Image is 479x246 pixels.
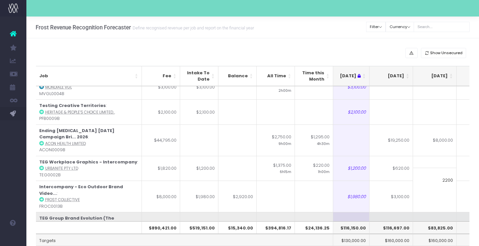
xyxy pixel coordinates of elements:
img: images/default_profile_image.png [8,233,18,243]
td: $2,100.00 [326,99,369,124]
td: $2,100.00 [142,99,180,124]
td: $2,750.00 [257,124,295,156]
th: $116,697.00 [369,221,413,234]
th: Aug 25 : activate to sort column ascending [326,66,369,86]
td: : TEG0002B [36,156,142,181]
td: $220.00 [295,156,333,181]
button: Filter [366,22,386,32]
td: $18,420.00 [142,212,180,243]
small: 4h30m [317,140,330,146]
td: : TEG00004 [36,212,142,243]
small: 1h00m [318,168,330,174]
td: $1,200.00 [326,156,369,181]
small: 9h00m [278,140,291,146]
input: Search... [414,22,470,32]
strong: Intercompany - Eco Outdoor Brand Video... [39,184,123,196]
td: $3,100.00 [369,181,413,212]
td: $5,095.00 [295,212,333,243]
td: $1,295.00 [295,124,333,156]
th: All Time: activate to sort column ascending [257,66,295,86]
span: Show Unsecured [430,50,463,56]
abbr: Frost Collective [45,197,80,202]
small: 2h00m [278,87,291,93]
td: $3,100.00 [142,75,180,100]
td: $1,375.00 [257,156,295,181]
strong: TEG Group Brand Evolution (The Fan...Star) [39,215,114,228]
td: $2,920.00 [218,181,257,212]
button: Show Unsecured [421,48,466,58]
abbr: ACON Health Limited [45,141,86,146]
td: $19,250.00 [369,124,413,156]
td: $1,200.00 [180,156,218,181]
td: $1,980.00 [326,181,369,212]
td: $8,000.00 [142,181,180,212]
small: 6h15m [280,168,291,174]
td: : ACON0009B [36,124,142,156]
td: $2,100.00 [180,99,218,124]
th: $24,136.25 [295,221,333,234]
td: $44,795.00 [142,124,180,156]
td: : PFB0009B [36,99,142,124]
small: Define recognised revenue per job and report on the financial year [131,24,254,31]
th: Oct 25: activate to sort column ascending [413,66,457,86]
th: $890,421.00 [142,221,180,234]
th: Job: activate to sort column ascending [36,66,142,86]
td: $1,820.00 [142,156,180,181]
th: Sep 25: activate to sort column ascending [369,66,413,86]
button: Currency [386,22,414,32]
strong: Testing Creative Territories [39,102,106,109]
td: $3,100.00 [326,75,369,100]
td: $520.00 [257,75,295,100]
th: Intake To Date: activate to sort column ascending [180,66,218,86]
strong: TEG Workplace Graphics - Intercompany [39,159,137,165]
th: $394,816.17 [257,221,295,234]
h3: Frost Revenue Recognition Forecaster [36,24,254,31]
th: $116,150.00 [326,221,369,234]
td: $5,095.00 [257,212,295,243]
abbr: Urbanite Pty Ltd [45,166,78,171]
td: : MVGL0004B [36,75,142,100]
td: : FROC0013B [36,181,142,212]
td: $9,320.00 [218,212,257,243]
abbr: Mondiale VGL [45,85,72,90]
td: $620.00 [369,156,413,181]
td: $8,000.00 [413,124,457,156]
td: $1,980.00 [180,181,218,212]
strong: Ending [MEDICAL_DATA] [DATE] Campaign Bri... 2026 [39,127,114,140]
th: Balance: activate to sort column ascending [218,66,257,86]
abbr: Heritage & People’s Choice Limited [45,110,115,115]
th: Time this Month: activate to sort column ascending [295,66,333,86]
th: $15,340.00 [218,221,257,234]
th: $519,151.00 [180,221,218,234]
th: $83,825.00 [413,221,457,234]
td: $9,100.00 [369,212,413,243]
th: Fee: activate to sort column ascending [142,66,180,86]
td: $3,100.00 [180,75,218,100]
